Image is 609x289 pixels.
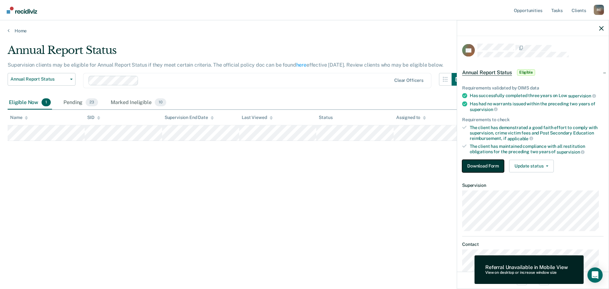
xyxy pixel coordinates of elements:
div: Open Intercom Messenger [587,267,603,283]
div: 1 / 1 [457,272,609,288]
a: here [296,62,306,68]
a: Home [8,28,601,34]
div: Marked Ineligible [109,96,167,110]
div: View on desktop or increase window size [485,271,568,275]
div: Last Viewed [242,115,272,120]
span: Annual Report Status [10,76,68,82]
span: supervision [470,107,498,112]
div: The client has maintained compliance with all restitution obligations for the preceding two years of [470,144,604,154]
div: Has successfully completed three years on Low [470,93,604,99]
div: Eligible Now [8,96,52,110]
div: SID [87,115,100,120]
div: Requirements to check [462,117,604,122]
div: Annual Report StatusEligible [457,62,609,82]
div: Requirements validated by OIMS data [462,85,604,90]
div: Annual Report Status [8,44,464,62]
button: Profile dropdown button [594,5,604,15]
img: Recidiviz [7,7,37,14]
span: 10 [155,98,166,107]
span: applicable [507,136,533,141]
span: supervision [557,149,585,154]
span: Annual Report Status [462,69,512,76]
dt: Supervision [462,182,604,188]
div: The client has demonstrated a good faith effort to comply with supervision, crime victim fees and... [470,125,604,141]
div: R C [594,5,604,15]
div: Status [319,115,332,120]
dt: Contact [462,242,604,247]
span: Eligible [517,69,535,76]
span: supervision [568,93,596,98]
div: Referral Unavailable in Mobile View [485,264,568,270]
a: Navigate to form link [462,160,507,172]
p: Supervision clients may be eligible for Annual Report Status if they meet certain criteria. The o... [8,62,443,68]
button: Update status [509,160,554,172]
div: Pending [62,96,99,110]
div: Has had no warrants issued within the preceding two years of [470,101,604,112]
span: 23 [86,98,98,107]
div: Name [10,115,28,120]
span: 1 [42,98,51,107]
div: Assigned to [396,115,426,120]
div: Supervision End Date [165,115,214,120]
div: Clear officers [394,78,423,83]
button: Download Form [462,160,504,172]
